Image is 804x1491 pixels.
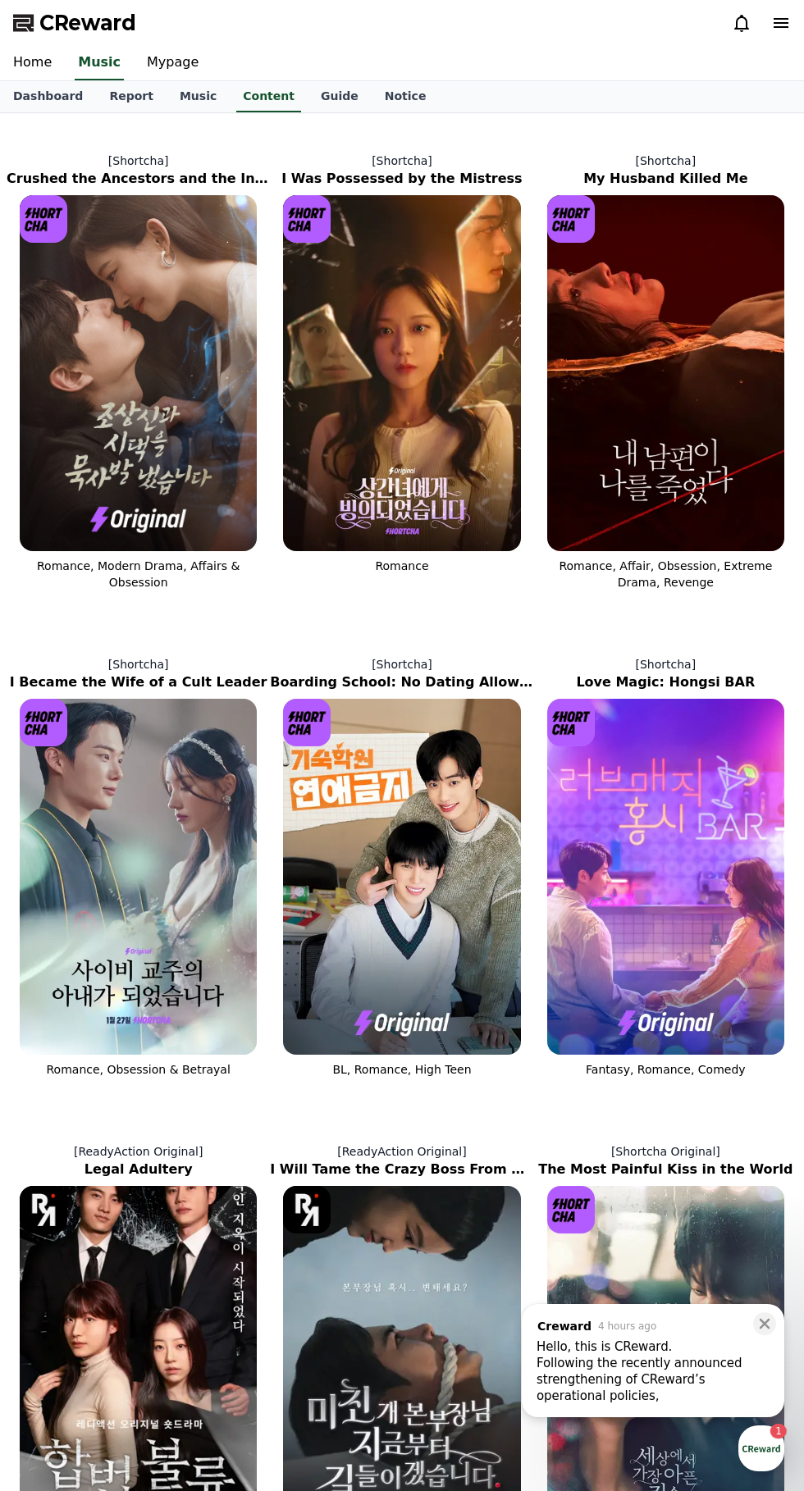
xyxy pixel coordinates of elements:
img: Love Magic: Hongsi BAR [547,699,784,1055]
img: [object Object] Logo [20,195,67,243]
p: [Shortcha] [270,153,533,169]
a: Report [96,81,167,112]
h2: My Husband Killed Me [534,169,797,189]
p: [Shortcha] [270,656,533,673]
h2: I Became the Wife of a Cult Leader [7,673,270,692]
a: Content [236,81,301,112]
img: [object Object] Logo [283,195,331,243]
img: I Became the Wife of a Cult Leader [20,699,257,1055]
h2: I Will Tame the Crazy Boss From Now On [270,1160,533,1179]
img: [object Object] Logo [547,195,595,243]
span: BL, Romance, High Teen [332,1063,471,1076]
a: [Shortcha] Love Magic: Hongsi BAR Love Magic: Hongsi BAR [object Object] Logo Fantasy, Romance, C... [534,643,797,1091]
p: [ReadyAction Original] [270,1143,533,1160]
a: Notice [372,81,440,112]
img: Crushed the Ancestors and the In-Laws [20,195,257,551]
span: 1 [167,519,172,532]
span: Home [42,545,71,558]
img: Boarding School: No Dating Allowed [283,699,520,1055]
p: [Shortcha] [7,656,270,673]
img: My Husband Killed Me [547,195,784,551]
img: [object Object] Logo [20,1186,67,1233]
a: Mypage [134,46,212,80]
a: Music [75,46,124,80]
a: [Shortcha] My Husband Killed Me My Husband Killed Me [object Object] Logo Romance, Affair, Obsess... [534,139,797,604]
img: [object Object] Logo [547,1186,595,1233]
span: Romance, Obsession & Betrayal [47,1063,231,1076]
a: Home [5,520,108,561]
h2: Boarding School: No Dating Allowed [270,673,533,692]
a: Guide [308,81,372,112]
img: [object Object] Logo [547,699,595,746]
span: Fantasy, Romance, Comedy [586,1063,746,1076]
span: Romance [375,559,428,572]
a: [Shortcha] Boarding School: No Dating Allowed Boarding School: No Dating Allowed [object Object] ... [270,643,533,1091]
p: [Shortcha] [7,153,270,169]
p: [Shortcha] [534,153,797,169]
a: Music [167,81,230,112]
span: Romance, Modern Drama, Affairs & Obsession [37,559,240,589]
a: [Shortcha] I Became the Wife of a Cult Leader I Became the Wife of a Cult Leader [object Object] ... [7,643,270,1091]
h2: Love Magic: Hongsi BAR [534,673,797,692]
a: 1Messages [108,520,212,561]
h2: The Most Painful Kiss in the World [534,1160,797,1179]
p: [ReadyAction Original] [7,1143,270,1160]
a: Settings [212,520,315,561]
h2: Legal Adultery [7,1160,270,1179]
a: CReward [13,10,136,36]
span: Settings [243,545,283,558]
img: [object Object] Logo [283,1186,331,1233]
a: [Shortcha] I Was Possessed by the Mistress I Was Possessed by the Mistress [object Object] Logo R... [270,139,533,604]
a: [Shortcha] Crushed the Ancestors and the In-Laws Crushed the Ancestors and the In-Laws [object Ob... [7,139,270,604]
span: Romance, Affair, Obsession, Extreme Drama, Revenge [559,559,772,589]
img: I Was Possessed by the Mistress [283,195,520,551]
h2: Crushed the Ancestors and the In-Laws [7,169,270,189]
img: [object Object] Logo [283,699,331,746]
p: [Shortcha] [534,656,797,673]
h2: I Was Possessed by the Mistress [270,169,533,189]
img: [object Object] Logo [20,699,67,746]
p: [Shortcha Original] [534,1143,797,1160]
span: CReward [39,10,136,36]
span: Messages [136,545,185,559]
